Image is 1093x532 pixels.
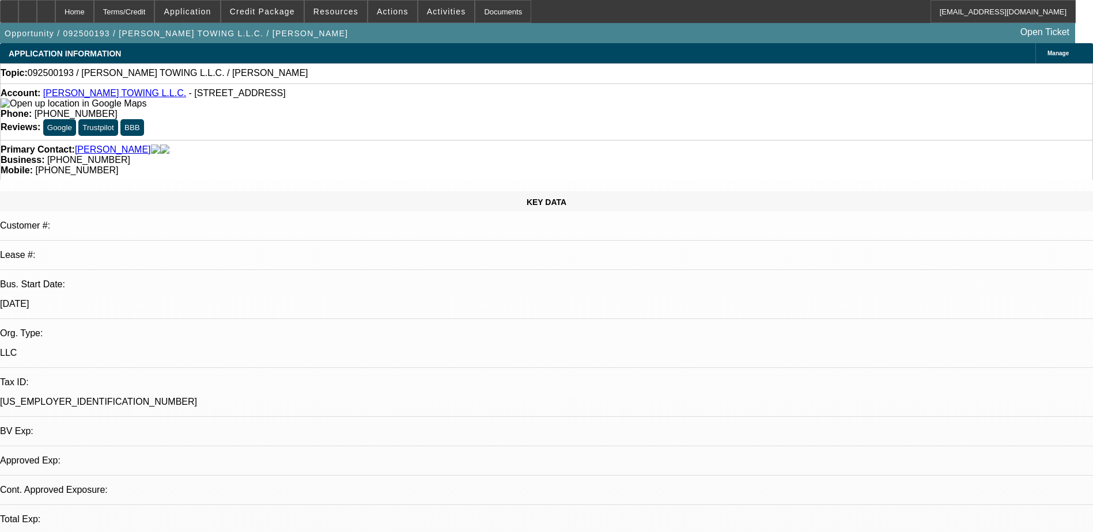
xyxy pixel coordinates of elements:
span: Manage [1047,50,1069,56]
a: [PERSON_NAME] [75,145,151,155]
span: - [STREET_ADDRESS] [189,88,286,98]
span: Resources [313,7,358,16]
span: Opportunity / 092500193 / [PERSON_NAME] TOWING L.L.C. / [PERSON_NAME] [5,29,348,38]
span: APPLICATION INFORMATION [9,49,121,58]
img: Open up location in Google Maps [1,98,146,109]
button: Activities [418,1,475,22]
span: Credit Package [230,7,295,16]
a: View Google Maps [1,98,146,108]
button: BBB [120,119,144,136]
a: [PERSON_NAME] TOWING L.L.C. [43,88,186,98]
button: Actions [368,1,417,22]
span: [PHONE_NUMBER] [35,109,118,119]
a: Open Ticket [1016,22,1074,42]
span: [PHONE_NUMBER] [47,155,130,165]
span: 092500193 / [PERSON_NAME] TOWING L.L.C. / [PERSON_NAME] [28,68,308,78]
strong: Topic: [1,68,28,78]
button: Application [155,1,220,22]
strong: Reviews: [1,122,40,132]
strong: Account: [1,88,40,98]
strong: Mobile: [1,165,33,175]
img: facebook-icon.png [151,145,160,155]
button: Google [43,119,76,136]
strong: Primary Contact: [1,145,75,155]
span: KEY DATA [527,197,566,207]
span: Application [164,7,211,16]
strong: Phone: [1,109,32,119]
button: Resources [305,1,367,22]
button: Credit Package [221,1,304,22]
span: Activities [427,7,466,16]
span: Actions [377,7,409,16]
span: [PHONE_NUMBER] [35,165,118,175]
button: Trustpilot [78,119,118,136]
img: linkedin-icon.png [160,145,169,155]
strong: Business: [1,155,44,165]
